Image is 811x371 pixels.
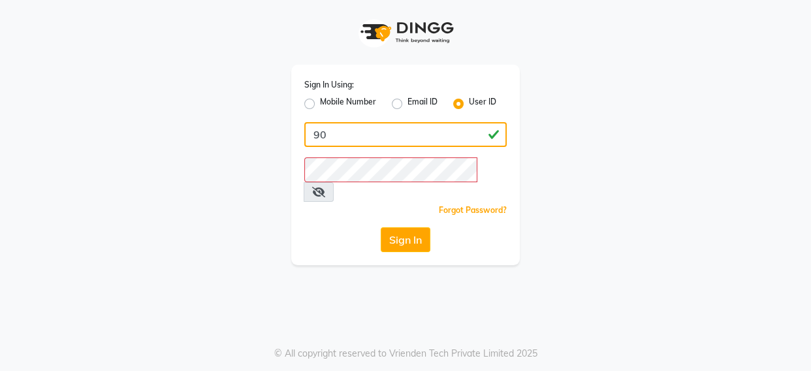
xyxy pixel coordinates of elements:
[304,122,507,147] input: Username
[381,227,430,252] button: Sign In
[439,205,507,215] a: Forgot Password?
[304,79,354,91] label: Sign In Using:
[469,96,496,112] label: User ID
[304,157,477,182] input: Username
[407,96,437,112] label: Email ID
[320,96,376,112] label: Mobile Number
[353,13,458,52] img: logo1.svg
